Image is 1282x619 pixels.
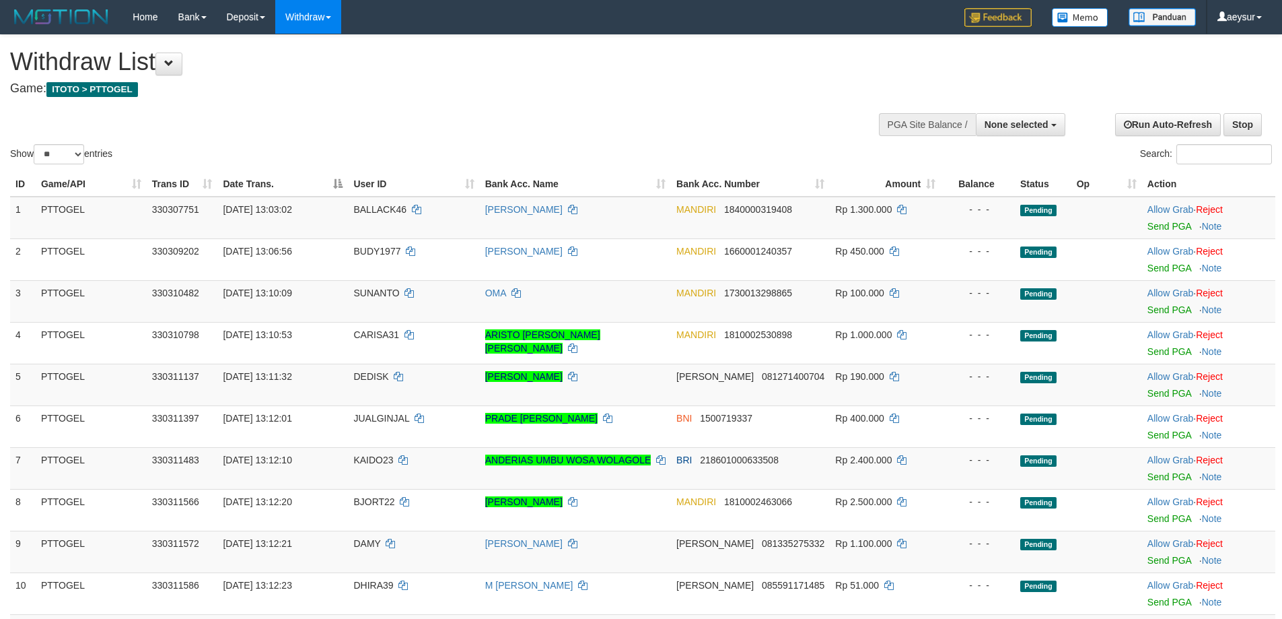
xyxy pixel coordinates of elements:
span: Pending [1020,372,1057,383]
div: - - - [946,495,1009,509]
span: Pending [1020,581,1057,592]
span: Rp 1.300.000 [835,204,892,215]
span: [DATE] 13:12:20 [223,496,291,507]
a: Allow Grab [1147,580,1193,591]
a: [PERSON_NAME] [485,204,563,215]
td: · [1142,280,1275,322]
a: Reject [1196,246,1223,257]
span: MANDIRI [676,288,716,298]
span: 330311137 [152,371,199,382]
a: Send PGA [1147,555,1191,566]
span: Pending [1020,247,1057,258]
a: Run Auto-Refresh [1115,113,1221,136]
img: Feedback.jpg [964,8,1032,27]
span: 330309202 [152,246,199,257]
span: 330311397 [152,413,199,424]
a: Allow Grab [1147,496,1193,507]
span: MANDIRI [676,329,716,340]
span: BALLACK46 [353,204,406,215]
a: Reject [1196,204,1223,215]
a: Stop [1223,113,1262,136]
a: Allow Grab [1147,455,1193,465]
th: Bank Acc. Number: activate to sort column ascending [671,172,830,197]
span: [DATE] 13:11:32 [223,371,291,382]
span: Pending [1020,330,1057,341]
span: DHIRA39 [353,580,393,591]
a: M [PERSON_NAME] [485,580,573,591]
a: [PERSON_NAME] [485,496,563,507]
div: - - - [946,245,1009,258]
div: - - - [946,412,1009,425]
td: · [1142,197,1275,239]
td: PTTOGEL [36,489,147,531]
th: ID [10,172,36,197]
a: [PERSON_NAME] [485,538,563,549]
span: · [1147,329,1196,340]
span: Copy 1660001240357 to clipboard [724,246,792,257]
td: 7 [10,447,36,489]
a: Send PGA [1147,263,1191,273]
a: OMA [485,288,506,298]
span: 330311572 [152,538,199,549]
span: Rp 2.400.000 [835,455,892,465]
a: Allow Grab [1147,413,1193,424]
a: Reject [1196,580,1223,591]
span: Pending [1020,414,1057,425]
th: Op: activate to sort column ascending [1071,172,1142,197]
span: Copy 1810002530898 to clipboard [724,329,792,340]
td: · [1142,489,1275,531]
th: Date Trans.: activate to sort column descending [217,172,348,197]
span: [DATE] 13:10:53 [223,329,291,340]
a: Allow Grab [1147,538,1193,549]
span: · [1147,538,1196,549]
a: Send PGA [1147,430,1191,441]
h1: Withdraw List [10,48,841,75]
span: Pending [1020,497,1057,509]
a: Note [1202,221,1222,232]
a: Note [1202,471,1222,482]
span: Copy 081335275332 to clipboard [762,538,824,549]
span: · [1147,246,1196,257]
span: [PERSON_NAME] [676,580,754,591]
td: PTTOGEL [36,197,147,239]
th: Game/API: activate to sort column ascending [36,172,147,197]
span: · [1147,371,1196,382]
td: · [1142,531,1275,573]
span: [DATE] 13:12:10 [223,455,291,465]
span: [DATE] 13:12:23 [223,580,291,591]
span: 330310482 [152,288,199,298]
span: Pending [1020,288,1057,300]
label: Search: [1140,144,1272,164]
span: 330311566 [152,496,199,507]
span: [DATE] 13:03:02 [223,204,291,215]
td: · [1142,322,1275,364]
a: Reject [1196,455,1223,465]
img: panduan.png [1129,8,1196,26]
span: Rp 51.000 [835,580,879,591]
th: Bank Acc. Name: activate to sort column ascending [480,172,671,197]
input: Search: [1176,144,1272,164]
a: Reject [1196,329,1223,340]
h4: Game: [10,82,841,96]
td: · [1142,447,1275,489]
span: 330310798 [152,329,199,340]
span: Rp 100.000 [835,288,884,298]
span: Copy 1730013298865 to clipboard [724,288,792,298]
td: PTTOGEL [36,573,147,614]
th: User ID: activate to sort column ascending [348,172,479,197]
a: ANDERIAS UMBU WOSA WOLAGOLE [485,455,651,465]
td: PTTOGEL [36,322,147,364]
td: · [1142,238,1275,280]
span: [DATE] 13:10:09 [223,288,291,298]
a: ARISTO [PERSON_NAME] [PERSON_NAME] [485,329,600,354]
span: Copy 1500719337 to clipboard [700,413,752,424]
a: Send PGA [1147,221,1191,232]
a: Send PGA [1147,346,1191,357]
span: ITOTO > PTTOGEL [46,82,138,97]
a: [PERSON_NAME] [485,371,563,382]
div: - - - [946,579,1009,592]
td: 9 [10,531,36,573]
th: Amount: activate to sort column ascending [830,172,941,197]
span: Copy 085591171485 to clipboard [762,580,824,591]
span: [DATE] 13:06:56 [223,246,291,257]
